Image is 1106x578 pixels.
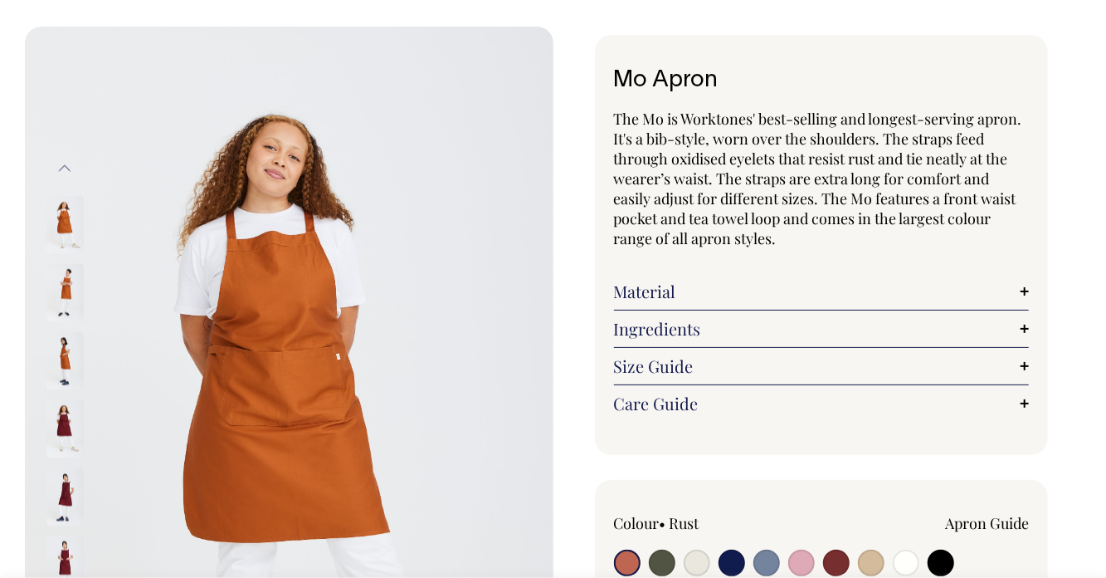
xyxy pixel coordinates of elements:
button: Previous [52,149,77,187]
img: rust [46,196,84,254]
a: Material [614,282,1030,301]
a: Apron Guide [945,513,1029,533]
h1: Mo Apron [614,68,1030,94]
a: Ingredients [614,319,1030,339]
a: Size Guide [614,356,1030,376]
label: Rust [670,513,699,533]
div: Colour [614,513,780,533]
span: The Mo is Worktones' best-selling and longest-serving apron. It's a bib-style, worn over the shou... [614,109,1022,248]
img: burgundy [46,468,84,527]
img: burgundy [46,400,84,458]
img: rust [46,332,84,390]
a: Care Guide [614,394,1030,414]
span: • [660,513,666,533]
img: rust [46,264,84,322]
